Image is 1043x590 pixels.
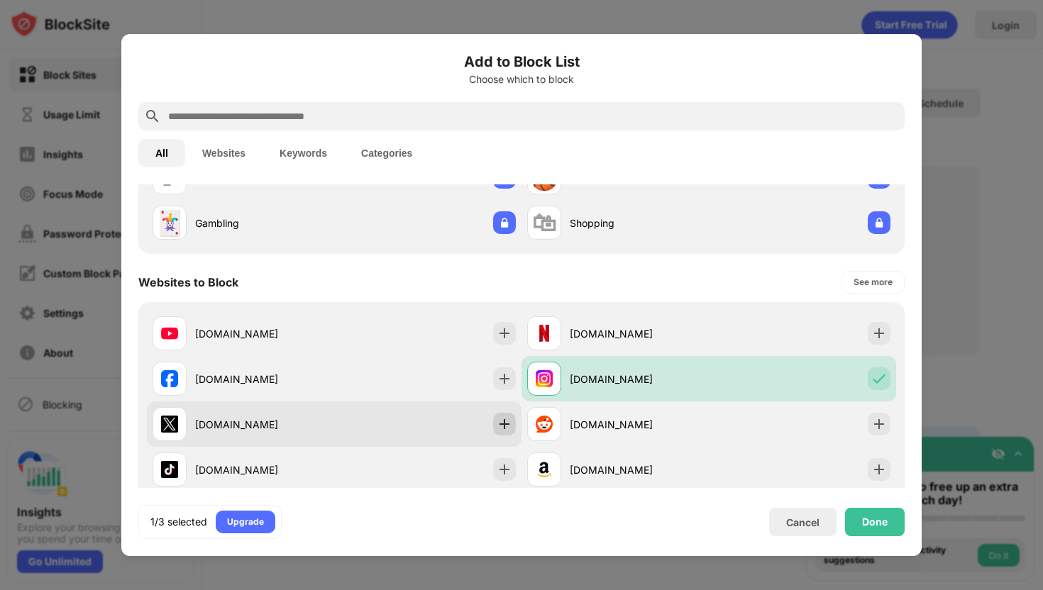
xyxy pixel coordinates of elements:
button: Categories [344,139,429,167]
div: [DOMAIN_NAME] [570,372,709,386]
div: [DOMAIN_NAME] [570,462,709,477]
div: Done [862,516,888,528]
div: [DOMAIN_NAME] [195,326,334,341]
div: [DOMAIN_NAME] [570,326,709,341]
div: [DOMAIN_NAME] [195,417,334,432]
img: search.svg [144,108,161,125]
div: 🃏 [155,208,184,238]
button: Keywords [263,139,344,167]
div: 🛍 [532,208,556,238]
div: See more [854,275,893,289]
div: Gambling [195,216,334,230]
div: Choose which to block [138,74,905,85]
div: [DOMAIN_NAME] [570,417,709,432]
div: Upgrade [227,515,264,529]
img: favicons [161,370,178,387]
img: favicons [536,370,553,387]
div: [DOMAIN_NAME] [195,372,334,386]
h6: Add to Block List [138,51,905,72]
img: favicons [536,461,553,478]
div: [DOMAIN_NAME] [195,462,334,477]
button: Websites [185,139,263,167]
img: favicons [161,461,178,478]
button: All [138,139,185,167]
img: favicons [161,416,178,433]
img: favicons [536,416,553,433]
div: Cancel [786,516,819,528]
img: favicons [161,325,178,342]
div: Websites to Block [138,275,238,289]
div: 1/3 selected [150,515,207,529]
img: favicons [536,325,553,342]
div: Shopping [570,216,709,230]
